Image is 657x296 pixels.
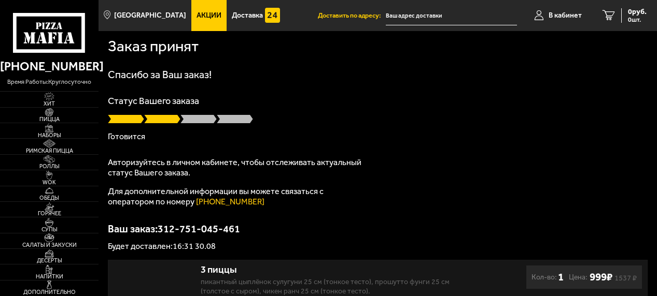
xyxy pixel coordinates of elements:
div: Кол-во: [532,271,564,284]
p: Пикантный цыплёнок сулугуни 25 см (тонкое тесто), Прошутто Фунги 25 см (толстое с сыром), Чикен Р... [201,277,453,296]
h1: Спасибо за Ваш заказ! [108,69,648,80]
p: Статус Вашего заказа [108,96,648,106]
span: Доставить по адресу: [318,12,386,19]
a: [PHONE_NUMBER] [196,197,264,206]
span: [GEOGRAPHIC_DATA] [114,12,186,19]
p: Готовится [108,132,648,141]
b: 999 ₽ [590,271,612,284]
p: Будет доставлен: 16:31 30.08 [108,242,648,250]
p: Ваш заказ: 312-751-045-461 [108,224,648,234]
p: Для дополнительной информации вы можете связаться с оператором по номеру [108,186,367,207]
span: Акции [197,12,221,19]
span: 0 шт. [628,17,647,23]
span: Цена: [569,271,588,284]
b: 1 [558,271,564,284]
p: Авторизуйтесь в личном кабинете, чтобы отслеживать актуальный статус Вашего заказа. [108,157,367,178]
span: Доставка [232,12,263,19]
span: 0 руб. [628,8,647,16]
input: Ваш адрес доставки [386,6,517,25]
img: 15daf4d41897b9f0e9f617042186c801.svg [265,8,281,23]
span: В кабинет [549,12,582,19]
span: Санкт-Петербург, Северный проспект, 73к1 [386,6,517,25]
s: 1537 ₽ [614,275,637,280]
div: 3 пиццы [201,264,453,276]
h1: Заказ принят [108,39,199,54]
